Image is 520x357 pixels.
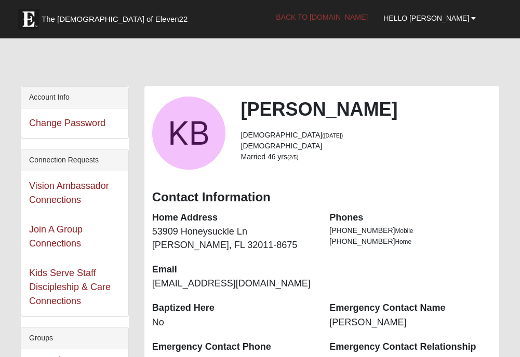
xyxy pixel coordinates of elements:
span: Hello [PERSON_NAME] [383,14,469,22]
dt: Emergency Contact Name [329,301,491,315]
dd: No [152,316,314,329]
dt: Emergency Contact Phone [152,340,314,354]
dt: Email [152,263,314,277]
dt: Baptized Here [152,301,314,315]
li: [PHONE_NUMBER] [329,225,491,236]
dt: Emergency Contact Relationship [329,340,491,354]
div: Account Info [21,87,128,108]
a: Join A Group Connections [29,224,83,249]
dt: Home Address [152,211,314,225]
li: [DEMOGRAPHIC_DATA] [241,130,491,141]
div: Groups [21,327,128,349]
dd: [EMAIL_ADDRESS][DOMAIN_NAME] [152,277,314,291]
img: Eleven22 logo [18,9,39,30]
div: Connection Requests [21,149,128,171]
small: (2/5) [287,154,299,160]
dd: [PERSON_NAME] [329,316,491,329]
a: Hello [PERSON_NAME] [376,5,484,31]
li: Married 46 yrs [241,152,491,162]
span: Home [395,238,411,245]
h2: [PERSON_NAME] [241,98,491,120]
a: Kids Serve Staff Discipleship & Care Connections [29,268,111,306]
h3: Contact Information [152,190,491,205]
li: [PHONE_NUMBER] [329,236,491,247]
span: Mobile [395,227,413,235]
a: View Fullsize Photo [152,97,225,170]
a: Vision Ambassador Connections [29,181,109,205]
span: The [DEMOGRAPHIC_DATA] of Eleven22 [42,14,188,24]
li: [DEMOGRAPHIC_DATA] [241,141,491,152]
dd: 53909 Honeysuckle Ln [PERSON_NAME], FL 32011-8675 [152,225,314,252]
a: Back to [DOMAIN_NAME] [268,4,376,30]
a: The [DEMOGRAPHIC_DATA] of Eleven22 [13,4,221,30]
small: ([DATE]) [322,132,343,139]
dt: Phones [329,211,491,225]
a: Change Password [29,118,105,128]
